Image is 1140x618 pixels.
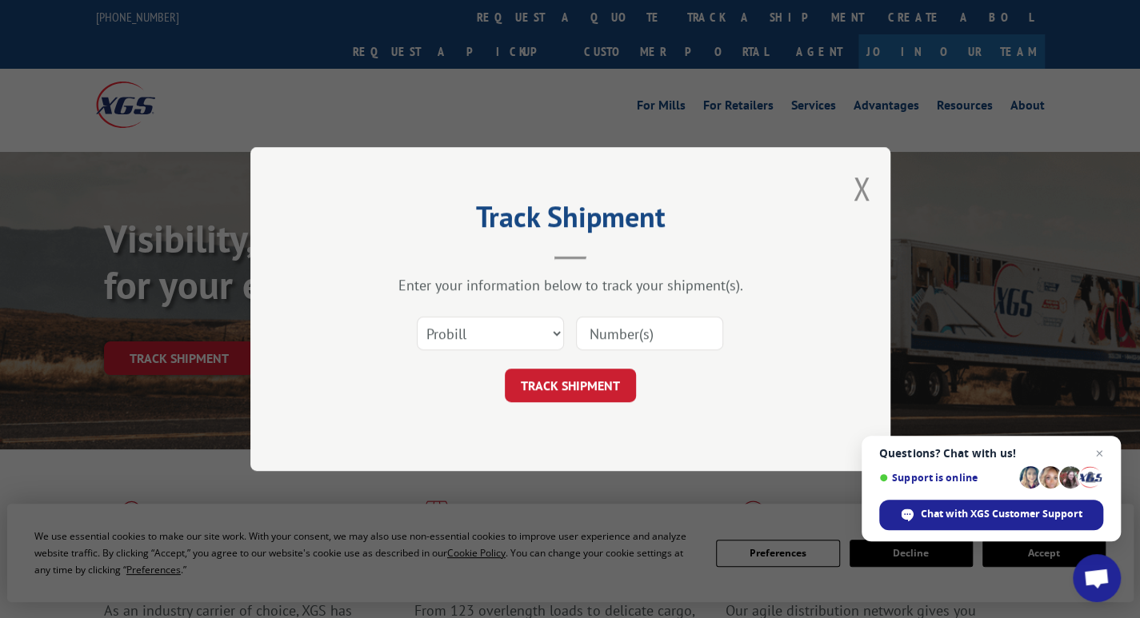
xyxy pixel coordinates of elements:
div: Enter your information below to track your shipment(s). [330,276,810,294]
button: Close modal [853,167,870,209]
div: Chat with XGS Customer Support [879,500,1103,530]
span: Chat with XGS Customer Support [921,507,1082,521]
span: Close chat [1090,444,1109,463]
button: TRACK SHIPMENT [505,369,636,402]
span: Questions? Chat with us! [879,447,1103,460]
div: Open chat [1073,554,1121,602]
input: Number(s) [576,317,723,350]
h2: Track Shipment [330,205,810,236]
span: Support is online [879,472,1014,484]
